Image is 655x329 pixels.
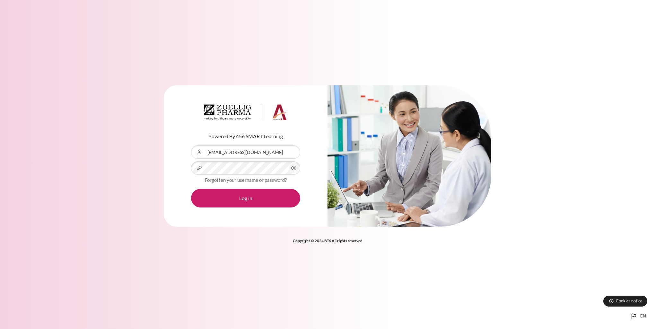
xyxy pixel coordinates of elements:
span: en [640,313,646,319]
a: Forgotten your username or password? [205,177,287,183]
input: Username or Email Address [191,145,300,159]
strong: Copyright © 2024 BTS All rights reserved [293,238,362,243]
span: Cookies notice [616,298,642,304]
button: Cookies notice [603,296,647,307]
p: Powered By 456 SMART Learning [191,132,300,140]
button: Log in [191,189,300,207]
button: Languages [627,310,649,323]
a: Architeck [204,105,287,123]
img: Architeck [204,105,287,121]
